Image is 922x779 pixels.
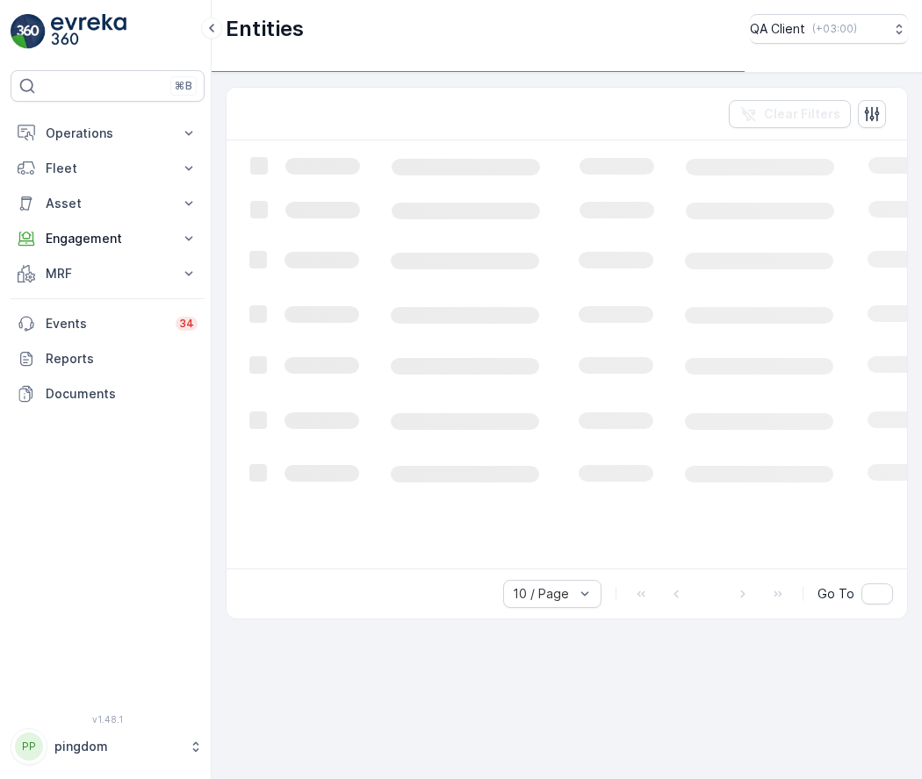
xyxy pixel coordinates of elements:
[11,376,205,411] a: Documents
[11,116,205,151] button: Operations
[226,15,304,43] p: Entities
[46,315,165,332] p: Events
[812,22,857,36] p: ( +03:00 )
[750,14,908,44] button: QA Client(+03:00)
[11,151,205,186] button: Fleet
[179,317,194,331] p: 34
[11,714,205,725] span: v 1.48.1
[11,306,205,341] a: Events34
[46,385,198,403] p: Documents
[11,186,205,221] button: Asset
[11,256,205,291] button: MRF
[11,728,205,765] button: PPpingdom
[750,20,805,38] p: QA Client
[54,738,180,755] p: pingdom
[11,14,46,49] img: logo
[46,195,169,212] p: Asset
[15,733,43,761] div: PP
[729,100,851,128] button: Clear Filters
[46,125,169,142] p: Operations
[46,265,169,282] p: MRF
[175,79,192,93] p: ⌘B
[51,14,126,49] img: logo_light-DOdMpM7g.png
[46,350,198,368] p: Reports
[46,160,169,177] p: Fleet
[764,105,840,123] p: Clear Filters
[818,585,854,603] span: Go To
[46,230,169,247] p: Engagement
[11,221,205,256] button: Engagement
[11,341,205,376] a: Reports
